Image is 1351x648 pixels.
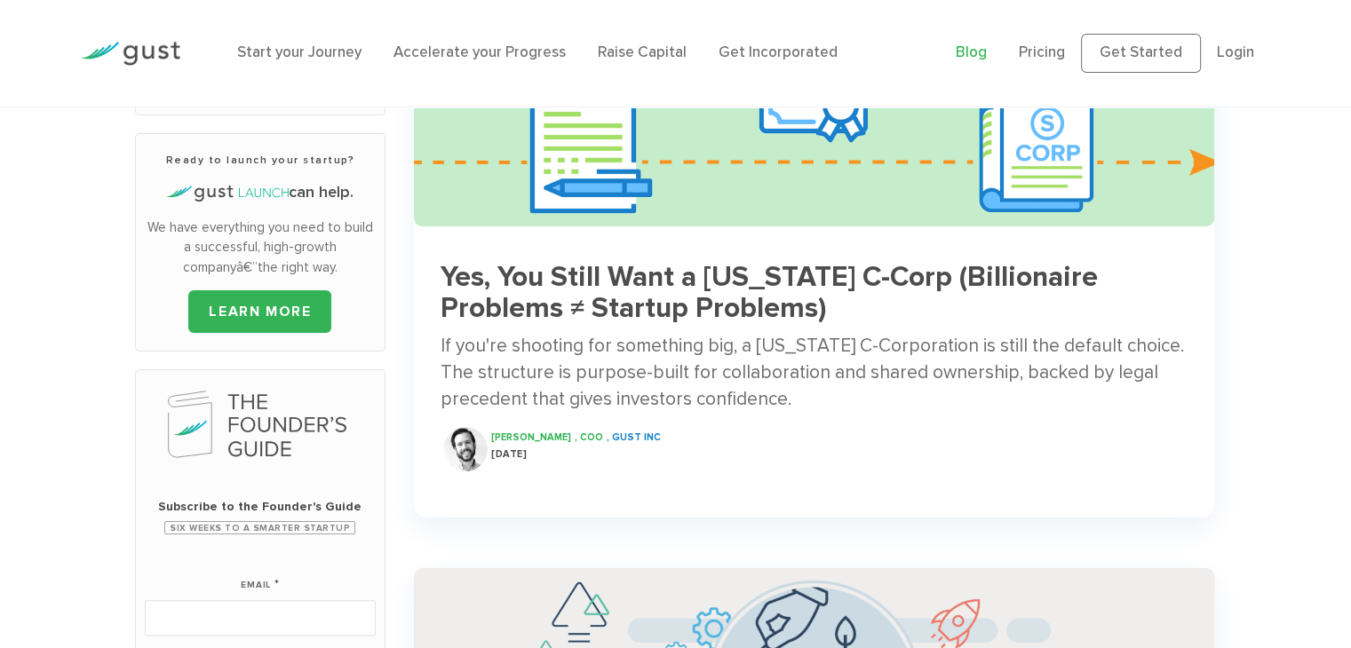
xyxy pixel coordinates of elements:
a: Accelerate your Progress [393,43,566,61]
span: , Gust INC [607,431,661,443]
a: LEARN MORE [188,290,331,333]
h4: can help. [145,181,376,204]
a: Get Incorporated [719,43,838,61]
img: Gust Logo [81,42,180,66]
a: Get Started [1081,34,1201,73]
div: If you're shooting for something big, a [US_STATE] C-Corporation is still the default choice. The... [441,333,1188,414]
a: Start your Journey [237,43,362,61]
span: Subscribe to the Founder's Guide [145,498,376,516]
label: Email [241,557,279,593]
a: Login [1217,43,1254,61]
h3: Ready to launch your startup? [145,152,376,168]
h3: Yes, You Still Want a [US_STATE] C-Corp (Billionaire Problems ≠ Startup Problems) [441,262,1188,324]
a: Blog [956,43,987,61]
img: Ryan Nash [443,427,488,471]
span: , COO [575,431,603,443]
a: Pricing [1019,43,1065,61]
p: We have everything you need to build a successful, high-growth companyâ€”the right way. [145,217,376,278]
span: Six Weeks to a Smarter Startup [164,521,355,534]
a: Raise Capital [598,43,687,61]
span: [PERSON_NAME] [491,431,571,443]
span: [DATE] [491,448,527,460]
